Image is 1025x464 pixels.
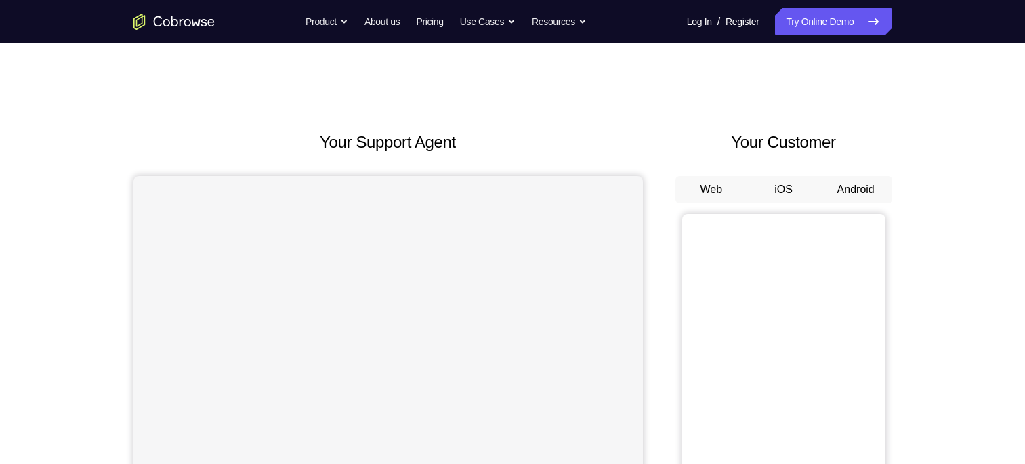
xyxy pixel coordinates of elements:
[747,176,820,203] button: iOS
[687,8,712,35] a: Log In
[306,8,348,35] button: Product
[133,130,643,154] h2: Your Support Agent
[717,14,720,30] span: /
[675,176,748,203] button: Web
[820,176,892,203] button: Android
[775,8,892,35] a: Try Online Demo
[460,8,516,35] button: Use Cases
[416,8,443,35] a: Pricing
[133,14,215,30] a: Go to the home page
[675,130,892,154] h2: Your Customer
[532,8,587,35] button: Resources
[364,8,400,35] a: About us
[726,8,759,35] a: Register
